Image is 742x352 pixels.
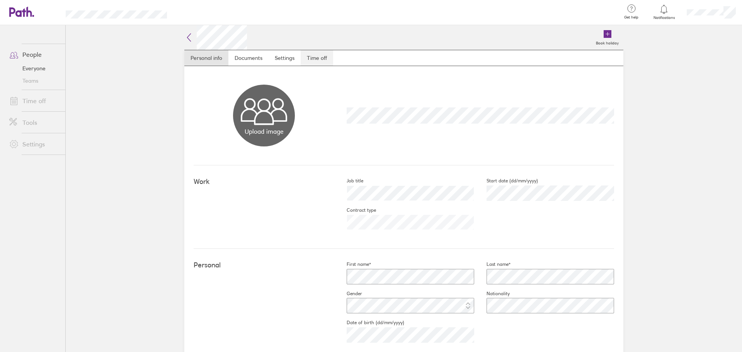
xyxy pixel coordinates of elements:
a: Time off [301,50,333,66]
label: Job title [334,178,363,184]
a: Tools [3,115,65,130]
label: Contract type [334,207,376,213]
a: Everyone [3,62,65,75]
a: Time off [3,93,65,109]
label: Date of birth (dd/mm/yyyy) [334,320,404,326]
a: Personal info [184,50,228,66]
a: Settings [269,50,301,66]
a: Teams [3,75,65,87]
a: Settings [3,136,65,152]
h4: Work [194,178,334,186]
label: Nationality [474,291,510,297]
span: Get help [619,15,644,20]
label: First name* [334,261,371,267]
label: Book holiday [591,39,623,46]
a: Notifications [652,4,677,20]
h4: Personal [194,261,334,269]
a: Documents [228,50,269,66]
label: Start date (dd/mm/yyyy) [474,178,538,184]
a: People [3,47,65,62]
label: Last name* [474,261,511,267]
label: Gender [334,291,362,297]
span: Notifications [652,15,677,20]
a: Book holiday [591,25,623,50]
